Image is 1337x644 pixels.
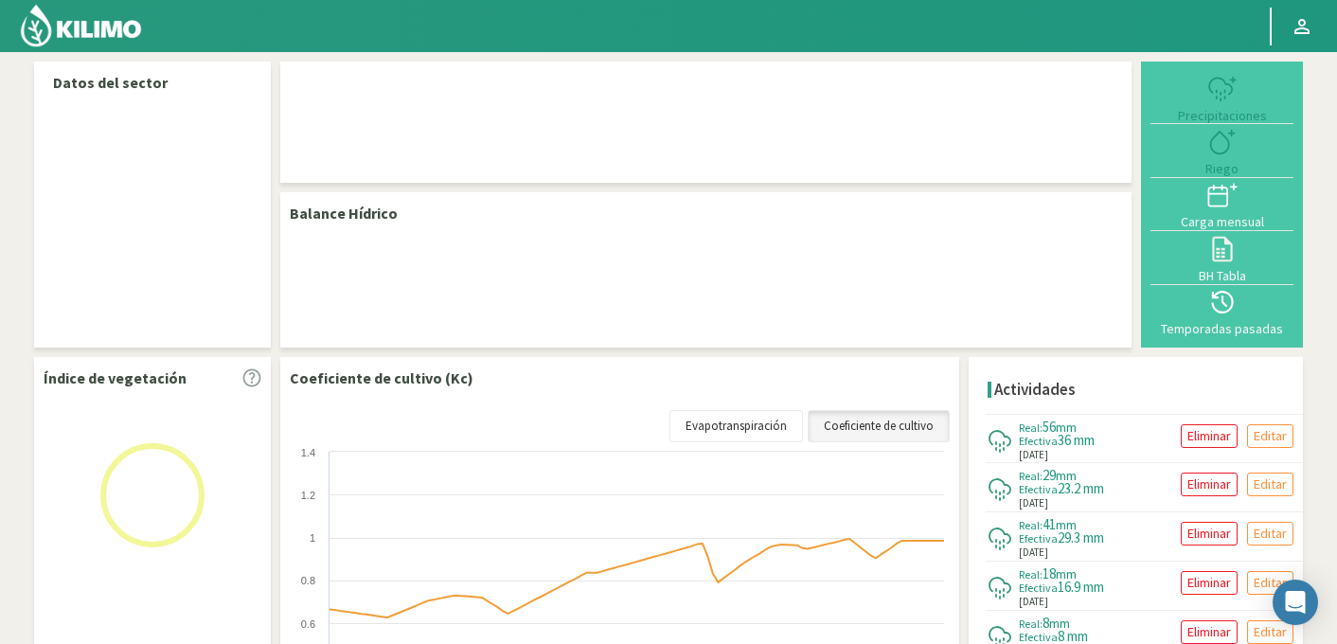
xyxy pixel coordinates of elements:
a: Evapotranspiración [669,410,803,442]
p: Datos del sector [53,71,252,94]
span: Efectiva [1019,581,1058,595]
img: Kilimo [19,3,143,48]
button: Eliminar [1181,424,1238,448]
span: mm [1049,615,1070,632]
p: Eliminar [1187,523,1231,545]
div: Open Intercom Messenger [1273,580,1318,625]
p: Balance Hídrico [290,202,398,224]
text: 1.4 [301,447,315,458]
div: Precipitaciones [1156,109,1288,122]
h4: Actividades [994,381,1076,399]
span: [DATE] [1019,594,1048,610]
div: Carga mensual [1156,215,1288,228]
text: 0.6 [301,618,315,630]
p: Editar [1254,621,1287,643]
button: Riego [1150,124,1293,177]
span: 41 [1043,515,1056,533]
span: 29.3 mm [1058,528,1104,546]
span: 56 [1043,418,1056,436]
span: mm [1056,419,1077,436]
span: [DATE] [1019,447,1048,463]
span: Real: [1019,469,1043,483]
button: Editar [1247,424,1293,448]
span: Efectiva [1019,531,1058,546]
p: Eliminar [1187,572,1231,594]
p: Editar [1254,474,1287,495]
span: mm [1056,516,1077,533]
p: Editar [1254,425,1287,447]
button: Editar [1247,620,1293,644]
div: Riego [1156,162,1288,175]
a: Coeficiente de cultivo [808,410,950,442]
span: 18 [1043,564,1056,582]
button: Eliminar [1181,620,1238,644]
button: Precipitaciones [1150,71,1293,124]
span: [DATE] [1019,545,1048,561]
p: Coeficiente de cultivo (Kc) [290,367,473,389]
button: Editar [1247,571,1293,595]
span: mm [1056,467,1077,484]
span: mm [1056,565,1077,582]
button: Temporadas pasadas [1150,285,1293,338]
button: Carga mensual [1150,178,1293,231]
button: Eliminar [1181,522,1238,546]
p: Editar [1254,523,1287,545]
span: 16.9 mm [1058,578,1104,596]
span: 29 [1043,466,1056,484]
p: Eliminar [1187,474,1231,495]
button: Eliminar [1181,473,1238,496]
text: 1 [310,532,315,544]
p: Eliminar [1187,621,1231,643]
span: Efectiva [1019,434,1058,448]
p: Índice de vegetación [44,367,187,389]
span: 8 [1043,614,1049,632]
span: 36 mm [1058,431,1095,449]
span: 23.2 mm [1058,479,1104,497]
p: Eliminar [1187,425,1231,447]
span: Real: [1019,617,1043,631]
span: Real: [1019,518,1043,532]
span: Efectiva [1019,482,1058,496]
button: Editar [1247,522,1293,546]
button: BH Tabla [1150,231,1293,284]
span: [DATE] [1019,495,1048,511]
img: Loading... [58,401,247,590]
span: Efectiva [1019,630,1058,644]
div: Temporadas pasadas [1156,322,1288,335]
span: Real: [1019,420,1043,435]
text: 1.2 [301,490,315,501]
button: Editar [1247,473,1293,496]
text: 0.8 [301,575,315,586]
div: BH Tabla [1156,269,1288,282]
p: Editar [1254,572,1287,594]
button: Eliminar [1181,571,1238,595]
span: Real: [1019,567,1043,581]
